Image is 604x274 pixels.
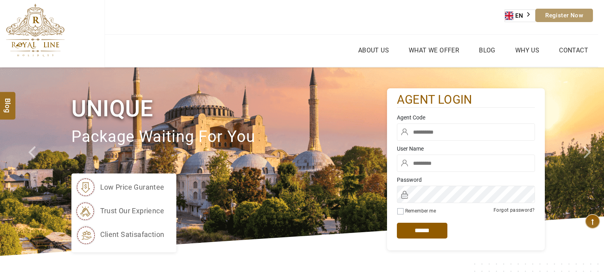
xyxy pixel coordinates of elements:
a: Register Now [535,9,593,22]
label: User Name [397,145,535,153]
li: trust our exprience [75,201,165,221]
li: low price gurantee [75,177,165,197]
a: Forgot password? [494,207,535,213]
a: Blog [477,45,497,56]
a: Contact [557,45,590,56]
p: package waiting for you [71,124,387,150]
div: Language [505,9,535,22]
aside: Language selected: English [505,9,535,22]
h2: agent login [397,92,535,108]
h1: Unique [71,94,387,123]
label: Remember me [405,208,436,214]
a: About Us [356,45,391,56]
a: What we Offer [407,45,461,56]
a: Check next image [574,67,604,256]
label: Password [397,176,535,184]
a: Check next prev [18,67,49,256]
a: EN [505,10,535,22]
a: Why Us [513,45,541,56]
img: The Royal Line Holidays [6,4,65,57]
span: Blog [3,98,13,105]
label: Agent Code [397,114,535,121]
li: client satisafaction [75,225,165,244]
